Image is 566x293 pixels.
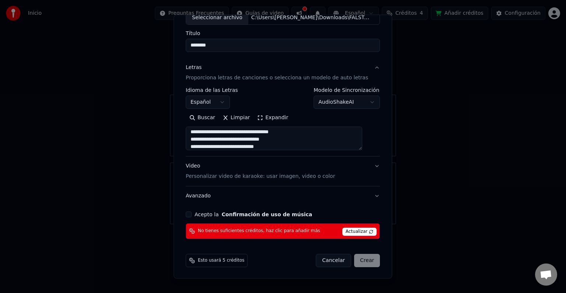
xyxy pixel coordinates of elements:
button: Cancelar [316,254,352,267]
span: Actualizar [342,228,377,236]
button: VideoPersonalizar video de karaoke: usar imagen, video o color [186,156,380,186]
button: Limpiar [219,112,254,124]
p: Personalizar video de karaoke: usar imagen, video o color [186,173,335,180]
span: Esto usará 5 créditos [198,258,244,263]
button: Expandir [254,112,292,124]
span: No tienes suficientes créditos, haz clic para añadir más [198,228,320,234]
button: LetrasProporciona letras de canciones o selecciona un modelo de auto letras [186,58,380,87]
p: Proporciona letras de canciones o selecciona un modelo de auto letras [186,74,368,82]
button: Buscar [186,112,219,124]
div: Letras [186,64,202,71]
button: Avanzado [186,186,380,206]
div: Video [186,162,335,180]
div: Seleccionar archivo [186,11,248,24]
div: C:\Users\[PERSON_NAME]\Downloads\FALSTAFF.mp3 [248,14,374,21]
button: Acepto la [222,212,312,217]
div: LetrasProporciona letras de canciones o selecciona un modelo de auto letras [186,87,380,156]
label: Título [186,31,380,36]
label: Modelo de Sincronización [314,87,380,93]
label: Acepto la [195,212,312,217]
label: Idioma de las Letras [186,87,238,93]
